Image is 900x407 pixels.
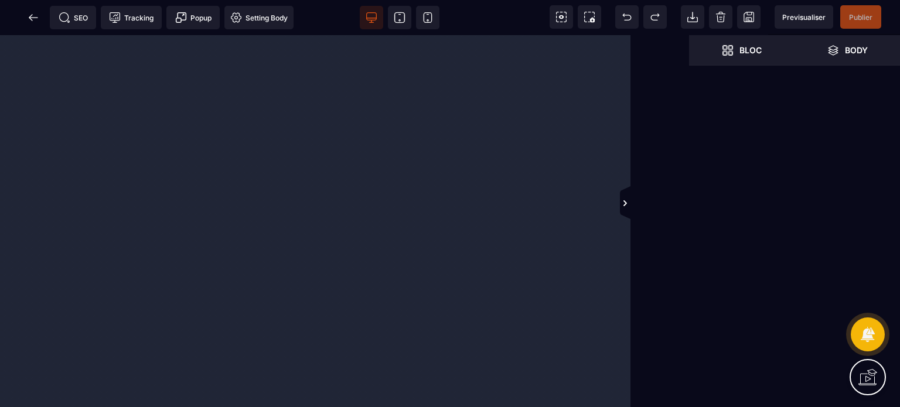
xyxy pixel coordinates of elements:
[782,13,826,22] span: Previsualiser
[578,5,601,29] span: Screenshot
[59,12,88,23] span: SEO
[775,5,833,29] span: Preview
[689,35,795,66] span: Open Blocks
[175,12,212,23] span: Popup
[109,12,154,23] span: Tracking
[550,5,573,29] span: View components
[739,46,762,54] strong: Bloc
[845,46,868,54] strong: Body
[849,13,872,22] span: Publier
[795,35,900,66] span: Open Layer Manager
[230,12,288,23] span: Setting Body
